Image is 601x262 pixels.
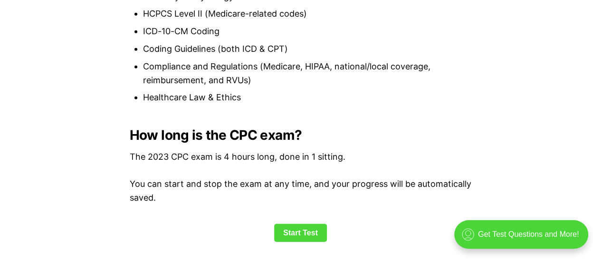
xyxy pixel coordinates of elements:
[130,177,472,205] p: You can start and stop the exam at any time, and your progress will be automatically saved.
[130,150,472,164] p: The 2023 CPC exam is 4 hours long, done in 1 sitting.
[143,42,472,56] li: Coding Guidelines (both ICD & CPT)
[446,215,601,262] iframe: portal-trigger
[143,60,472,87] li: Compliance and Regulations (Medicare, HIPAA, national/local coverage, reimbursement, and RVUs)
[143,7,472,21] li: HCPCS Level II (Medicare-related codes)
[143,25,472,39] li: ICD-10-CM Coding
[274,224,327,242] a: Start Test
[130,127,472,143] h2: How long is the CPC exam?
[143,91,472,105] li: Healthcare Law & Ethics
